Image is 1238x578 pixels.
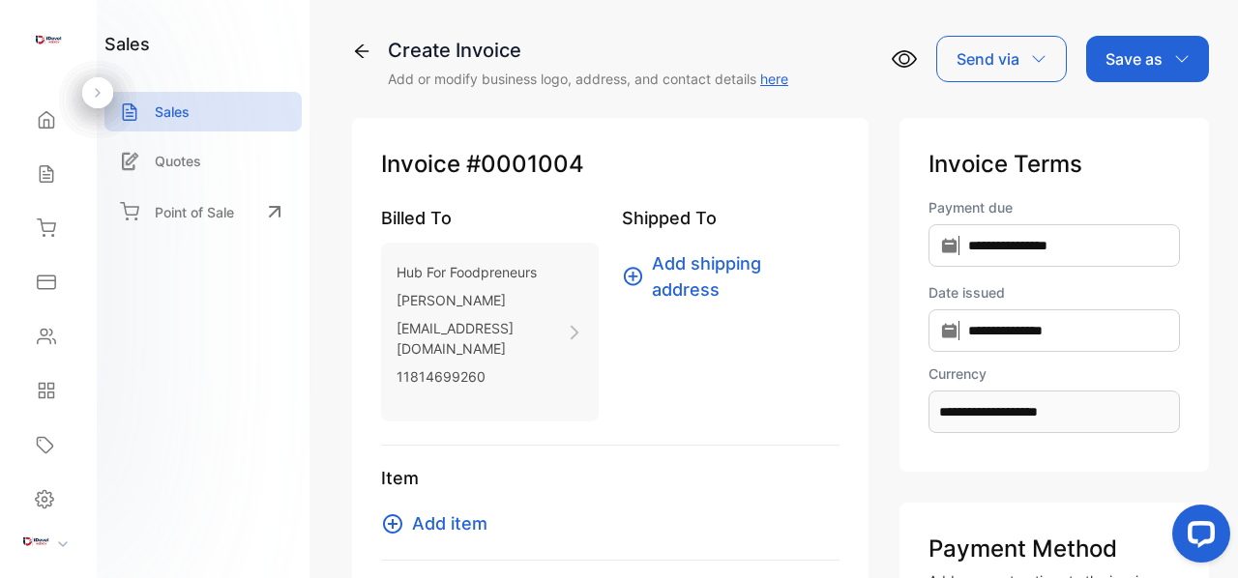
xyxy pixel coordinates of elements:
[397,258,566,286] p: Hub For Foodpreneurs
[388,69,788,89] p: Add or modify business logo, address, and contact details
[34,25,63,54] img: logo
[52,112,68,128] img: tab_domain_overview_orange.svg
[957,47,1019,71] p: Send via
[652,250,828,303] span: Add shipping address
[388,36,788,65] div: Create Invoice
[760,71,788,87] a: here
[1105,47,1163,71] p: Save as
[50,50,213,66] div: Domain: [DOMAIN_NAME]
[466,147,584,182] span: #0001004
[622,250,840,303] button: Add shipping address
[155,151,201,171] p: Quotes
[54,31,95,46] div: v 4.0.25
[622,205,840,231] p: Shipped To
[412,510,487,536] span: Add item
[104,190,302,233] a: Point of Sale
[104,92,302,131] a: Sales
[74,114,173,127] div: Domain Overview
[381,205,599,231] p: Billed To
[21,527,50,556] img: profile
[155,202,234,222] p: Point of Sale
[104,31,150,57] h1: sales
[928,282,1180,303] label: Date issued
[1086,36,1209,82] button: Save as
[928,197,1180,217] label: Payment due
[928,532,1180,566] p: Payment Method
[397,314,566,362] p: [EMAIL_ADDRESS][DOMAIN_NAME]
[397,362,566,390] p: 11814699260
[928,147,1180,182] p: Invoice Terms
[192,112,208,128] img: tab_keywords_by_traffic_grey.svg
[928,363,1180,384] label: Currency
[381,510,499,536] button: Add item
[381,147,840,182] p: Invoice
[155,101,190,122] p: Sales
[31,50,46,66] img: website_grey.svg
[397,286,566,314] p: [PERSON_NAME]
[214,114,326,127] div: Keywords by Traffic
[104,141,302,181] a: Quotes
[381,465,840,491] p: Item
[936,36,1067,82] button: Send via
[1157,497,1238,578] iframe: LiveChat chat widget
